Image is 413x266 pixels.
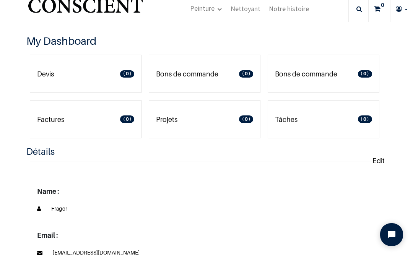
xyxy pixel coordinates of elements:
a: Tâches 0 [268,100,379,138]
a: Edit [371,148,387,173]
span: 0 [239,70,253,78]
span: 0 [120,115,134,123]
p: Projets [156,114,177,125]
iframe: Tidio Chat [374,217,410,253]
span: 0 [358,115,372,123]
p: Devis [37,69,54,79]
a: Projets 0 [149,100,260,138]
span: 0 [120,70,134,78]
h3: My Dashboard [26,33,387,48]
p: Name : [37,186,376,196]
h4: Détails [26,145,387,158]
p: Bons de commande [275,69,337,79]
p: Email : [37,230,376,240]
span: Peinture [190,4,215,13]
sup: 0 [379,1,386,9]
p: Bons de commande [156,69,218,79]
a: Factures 0 [30,100,141,138]
span: [EMAIL_ADDRESS][DOMAIN_NAME] [44,248,140,257]
a: Devis 0 [30,55,141,93]
a: Bons de commande 0 [149,55,260,93]
p: Edit [372,156,385,166]
span: Nettoyant [231,4,260,13]
p: Tâches [275,114,298,125]
span: 0 [358,70,372,78]
a: Bons de commande 0 [268,55,379,93]
span: 0 [239,115,253,123]
span: Frager [42,204,67,213]
p: Factures [37,114,64,125]
span: Notre histoire [269,4,309,13]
